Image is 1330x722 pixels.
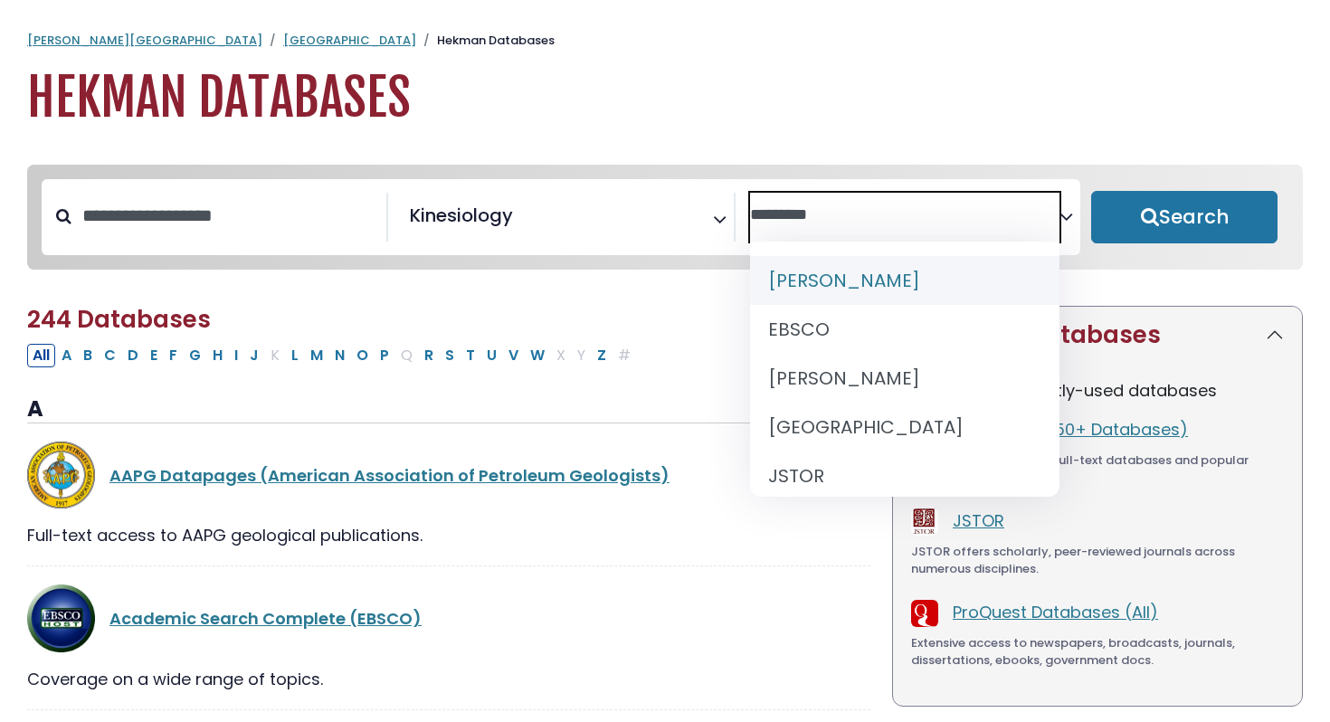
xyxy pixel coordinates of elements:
[27,303,211,336] span: 244 Databases
[403,202,513,229] li: Kinesiology
[27,32,1303,50] nav: breadcrumb
[416,32,555,50] li: Hekman Databases
[517,212,529,231] textarea: Search
[286,344,304,367] button: Filter Results L
[953,601,1158,623] a: ProQuest Databases (All)
[440,344,460,367] button: Filter Results S
[27,32,262,49] a: [PERSON_NAME][GEOGRAPHIC_DATA]
[953,418,1188,441] a: EBSCOhost (50+ Databases)
[184,344,206,367] button: Filter Results G
[750,256,1059,305] li: [PERSON_NAME]
[750,451,1059,500] li: JSTOR
[27,343,638,366] div: Alpha-list to filter by first letter of database name
[145,344,163,367] button: Filter Results E
[750,403,1059,451] li: [GEOGRAPHIC_DATA]
[419,344,439,367] button: Filter Results R
[525,344,550,367] button: Filter Results W
[99,344,121,367] button: Filter Results C
[207,344,228,367] button: Filter Results H
[244,344,264,367] button: Filter Results J
[953,509,1004,532] a: JSTOR
[78,344,98,367] button: Filter Results B
[1091,191,1278,243] button: Submit for Search Results
[71,201,386,231] input: Search database by title or keyword
[911,634,1284,670] div: Extensive access to newspapers, broadcasts, journals, dissertations, ebooks, government docs.
[27,396,870,423] h3: A
[164,344,183,367] button: Filter Results F
[481,344,502,367] button: Filter Results U
[375,344,394,367] button: Filter Results P
[351,344,374,367] button: Filter Results O
[592,344,612,367] button: Filter Results Z
[503,344,524,367] button: Filter Results V
[27,667,870,691] div: Coverage on a wide range of topics.
[27,523,870,547] div: Full-text access to AAPG geological publications.
[27,68,1303,128] h1: Hekman Databases
[750,206,1059,225] textarea: Search
[283,32,416,49] a: [GEOGRAPHIC_DATA]
[911,543,1284,578] div: JSTOR offers scholarly, peer-reviewed journals across numerous disciplines.
[122,344,144,367] button: Filter Results D
[229,344,243,367] button: Filter Results I
[461,344,480,367] button: Filter Results T
[27,165,1303,270] nav: Search filters
[109,607,422,630] a: Academic Search Complete (EBSCO)
[27,344,55,367] button: All
[109,464,670,487] a: AAPG Datapages (American Association of Petroleum Geologists)
[56,344,77,367] button: Filter Results A
[911,378,1284,403] p: The most frequently-used databases
[911,451,1284,487] div: Powerful platform with full-text databases and popular information.
[750,305,1059,354] li: EBSCO
[410,202,513,229] span: Kinesiology
[305,344,328,367] button: Filter Results M
[750,354,1059,403] li: [PERSON_NAME]
[329,344,350,367] button: Filter Results N
[893,307,1302,364] button: Featured Databases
